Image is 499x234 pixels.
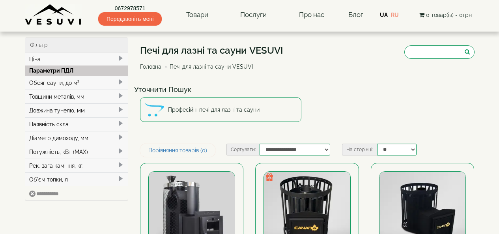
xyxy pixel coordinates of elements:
a: Послуги [232,6,275,24]
span: 0 товар(ів) - 0грн [426,12,472,18]
span: Передзвоніть мені [98,12,162,26]
div: Обсяг сауни, до м³ [25,76,128,90]
li: Печі для лазні та сауни VESUVI [163,63,253,71]
a: Порівняння товарів (0) [140,144,215,157]
img: Завод VESUVI [25,4,82,26]
div: Об'єм топки, л [25,172,128,186]
a: Про нас [291,6,332,24]
div: Наявність скла [25,117,128,131]
label: Сортувати: [226,144,260,155]
div: Фільтр [25,38,128,52]
a: Товари [178,6,216,24]
a: RU [391,12,399,18]
button: 0 товар(ів) - 0грн [417,11,474,19]
img: Професійні печі для лазні та сауни [144,100,164,120]
div: Потужність, кВт (MAX) [25,145,128,159]
div: Довжина тунелю, мм [25,103,128,117]
a: UA [380,12,388,18]
img: gift [265,173,273,181]
a: 0672978571 [98,4,162,12]
div: Товщини металів, мм [25,90,128,103]
a: Головна [140,64,161,70]
label: На сторінці: [342,144,377,155]
div: Ціна [25,52,128,66]
h1: Печі для лазні та сауни VESUVI [140,45,283,56]
h4: Уточнити Пошук [134,86,480,94]
a: Блог [348,11,363,19]
div: Параметри ПДЛ [25,66,128,76]
a: Професійні печі для лазні та сауни Професійні печі для лазні та сауни [140,97,301,122]
div: Діаметр димоходу, мм [25,131,128,145]
div: Рек. вага каміння, кг. [25,159,128,172]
